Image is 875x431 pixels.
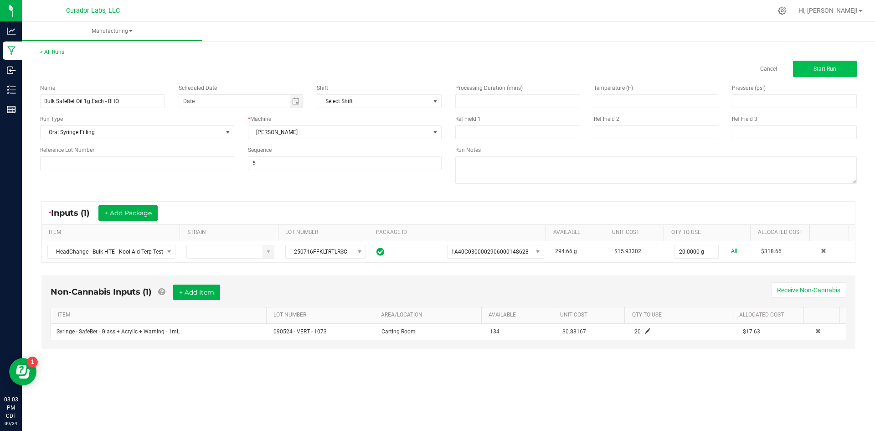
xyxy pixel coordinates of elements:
[451,249,529,255] span: 1A40C0300002906000148628
[285,229,365,236] a: LOT NUMBERSortable
[758,229,806,236] a: Allocated CostSortable
[48,245,164,258] span: HeadChange - Bulk HTE - Kool Aid Terp Test
[634,328,641,335] span: 20
[594,85,633,91] span: Temperature (F)
[7,46,16,55] inline-svg: Manufacturing
[273,312,370,319] a: LOT NUMBERSortable
[4,395,18,420] p: 03:03 PM CDT
[317,95,430,108] span: Select Shift
[317,94,442,108] span: NO DATA FOUND
[671,229,747,236] a: QTY TO USESortable
[179,95,290,108] input: Date
[555,248,572,254] span: 294.66
[22,22,202,41] a: Manufacturing
[58,312,262,319] a: ITEMSortable
[562,328,586,335] span: $0.88167
[286,245,354,258] span: 250716FFKLTRTLRSC
[27,357,38,368] iframe: Resource center unread badge
[455,147,481,153] span: Run Notes
[455,116,481,122] span: Ref Field 1
[273,328,327,335] span: 090524 - VERT - 1073
[560,312,621,319] a: Unit CostSortable
[777,6,788,15] div: Manage settings
[739,312,800,319] a: Allocated CostSortable
[489,312,550,319] a: AVAILABLESortable
[594,116,619,122] span: Ref Field 2
[40,49,64,55] a: < All Runs
[57,328,180,335] span: Syringe - SafeBet - Glass + Acrylic + Warning - 1mL
[490,328,499,335] span: 134
[798,7,858,14] span: Hi, [PERSON_NAME]!
[187,229,275,236] a: STRAINSortable
[248,147,272,153] span: Sequence
[793,61,857,77] button: Start Run
[732,85,766,91] span: Pressure (psi)
[376,229,542,236] a: PACKAGE IDSortable
[813,66,836,72] span: Start Run
[98,205,158,221] button: + Add Package
[290,95,303,108] span: Toggle calendar
[455,85,523,91] span: Processing Duration (mins)
[7,26,16,36] inline-svg: Analytics
[22,27,202,35] span: Manufacturing
[811,312,836,319] a: Sortable
[381,312,478,319] a: AREA/LOCATIONSortable
[732,116,757,122] span: Ref Field 3
[760,65,777,73] a: Cancel
[574,248,577,254] span: g
[817,229,845,236] a: Sortable
[7,105,16,114] inline-svg: Reports
[40,147,94,153] span: Reference Lot Number
[761,248,782,254] span: $318.66
[743,328,760,335] span: $17.63
[632,312,729,319] a: QTY TO USESortable
[248,126,430,139] span: [PERSON_NAME]
[553,229,602,236] a: AVAILABLESortable
[179,85,217,91] span: Scheduled Date
[731,245,737,257] a: All
[7,85,16,94] inline-svg: Inventory
[7,66,16,75] inline-svg: Inbound
[4,420,18,427] p: 09/24
[250,116,271,122] span: Machine
[447,245,544,259] span: NO DATA FOUND
[376,246,384,257] span: In Sync
[9,358,36,385] iframe: Resource center
[614,248,641,254] span: $15.93302
[41,126,222,139] span: Oral Syringe Filling
[317,85,328,91] span: Shift
[40,115,63,123] span: Run Type
[381,328,416,335] span: Carting Room
[771,282,846,298] button: Receive Non-Cannabis
[51,208,98,218] span: Inputs (1)
[66,7,120,15] span: Curador Labs, LLC
[158,287,165,297] a: Add Non-Cannabis items that were also consumed in the run (e.g. gloves and packaging); Also add N...
[40,85,55,91] span: Name
[49,229,176,236] a: ITEMSortable
[173,285,220,300] button: + Add Item
[51,287,151,297] span: Non-Cannabis Inputs (1)
[612,229,660,236] a: Unit CostSortable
